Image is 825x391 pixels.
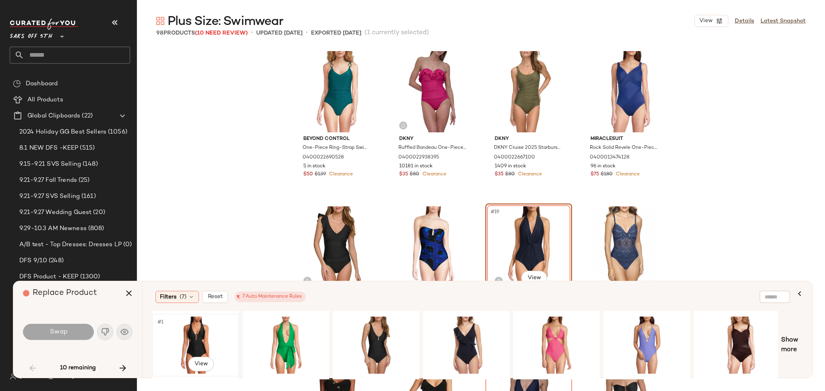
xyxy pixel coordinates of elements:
[591,136,659,143] span: Miraclesuit
[735,17,754,25] a: Details
[527,275,541,281] span: View
[78,144,95,153] span: (515)
[699,18,713,24] span: View
[601,171,613,178] span: $180
[202,291,228,303] button: Reset
[19,144,78,153] span: 8.1 NEW DFS -KEEP
[584,206,665,288] img: 0400020643165_BLUEMULTI
[10,373,16,380] img: svg%3e
[13,80,21,88] img: svg%3e
[761,17,806,25] a: Latest Snapshot
[495,163,526,170] span: 1409 in stock
[315,171,326,178] span: $139
[516,172,542,177] span: Clearance
[194,361,207,367] span: View
[19,256,47,265] span: DFS 9/10
[77,176,90,185] span: (25)
[33,289,97,297] span: Replace Product
[494,144,562,152] span: DKNY Cruise 2025 Starburst Ruched Scoopneck One-Piece Swimsuit
[584,51,665,132] img: 0400013474128_AZULBLUE
[426,317,507,374] img: 0400022364846_BLACK
[180,293,187,301] span: (7)
[305,278,310,283] img: svg%3e
[60,364,96,372] span: 10 remaining
[195,30,248,36] span: (10 Need Review)
[251,28,253,38] span: •
[591,163,616,170] span: 96 in stock
[488,51,569,132] img: 0400022667100_MOSS
[328,172,353,177] span: Clearance
[421,172,446,177] span: Clearance
[398,154,439,161] span: 0400022938395
[81,160,98,169] span: (148)
[238,293,302,300] div: 7 Auto Maintenance Rules
[303,163,325,170] span: 5 in stock
[160,293,176,301] span: Filters
[490,208,501,216] span: #19
[157,318,165,326] span: #1
[591,171,599,178] span: $75
[399,171,408,178] span: $35
[393,51,474,132] img: 0400022938395_WILDBERRY
[256,29,303,37] p: updated [DATE]
[303,154,344,161] span: 0400022690528
[156,17,164,25] img: svg%3e
[521,271,547,285] button: View
[19,128,106,137] span: 2024 Holiday GG Best Sellers
[168,14,283,30] span: Plus Size: Swimwear
[26,79,58,88] span: Dashboard
[156,30,164,36] span: 98
[399,163,433,170] span: 10181 in stock
[365,28,429,38] span: (1 currently selected)
[303,136,371,143] span: Beyond Control
[696,317,777,374] img: 0400022788917_SUMATRABROWN
[311,29,361,37] p: Exported [DATE]
[336,317,417,374] img: 0400020507709_BLACK
[516,317,597,374] img: 0400022347633_DEEPROSE
[495,171,504,178] span: $35
[10,19,78,30] img: cfy_white_logo.C9jOOHJF.svg
[614,172,640,177] span: Clearance
[694,15,728,27] button: View
[488,206,569,288] img: 0400022787890_NAVYBLUE
[87,224,104,233] span: (808)
[494,154,535,161] span: 0400022667100
[306,28,308,38] span: •
[27,95,63,105] span: All Products
[19,160,81,169] span: 9.15-9.21 SVS Selling
[27,111,80,121] span: Global Clipboards
[80,111,93,121] span: (22)
[297,51,378,132] img: 0400022690528_DEEPTEAL
[155,317,236,374] img: 0400022797254_BLACK
[19,240,122,249] span: A/B test - Top Dresses: Dresses LP
[496,278,501,283] img: svg%3e
[590,154,630,161] span: 0400013474128
[590,144,658,152] span: Rock Solid Revele One-Piece Swimsuit
[19,176,77,185] span: 9.21-9.27 Fall Trends
[91,208,105,217] span: (20)
[207,294,223,300] span: Reset
[495,136,563,143] span: Dkny
[19,208,91,217] span: 9.21-9.27 Wedding Guest
[156,29,248,37] div: Products
[19,192,80,201] span: 9.21-9.27 SVS Selling
[79,272,100,282] span: (1300)
[401,123,406,128] img: svg%3e
[47,256,64,265] span: (248)
[505,171,515,178] span: $80
[399,136,467,143] span: Dkny
[393,206,474,288] img: 0400022749284_BRUSHSTROKEBLUE
[106,128,127,137] span: (1056)
[19,272,79,282] span: DFS Product - KEEP
[303,144,371,152] span: One-Piece Ring-Strap Swimsuit
[606,317,687,374] img: 0400021219506_BELLEFLOWER
[19,224,87,233] span: 9.29-10.3 AM Newness
[781,335,803,355] span: Show more
[122,240,132,249] span: (0)
[10,27,52,42] span: Saks OFF 5TH
[80,192,96,201] span: (161)
[188,357,214,371] button: View
[303,171,313,178] span: $50
[297,206,378,288] img: 0400020507736_BLACK
[410,171,419,178] span: $80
